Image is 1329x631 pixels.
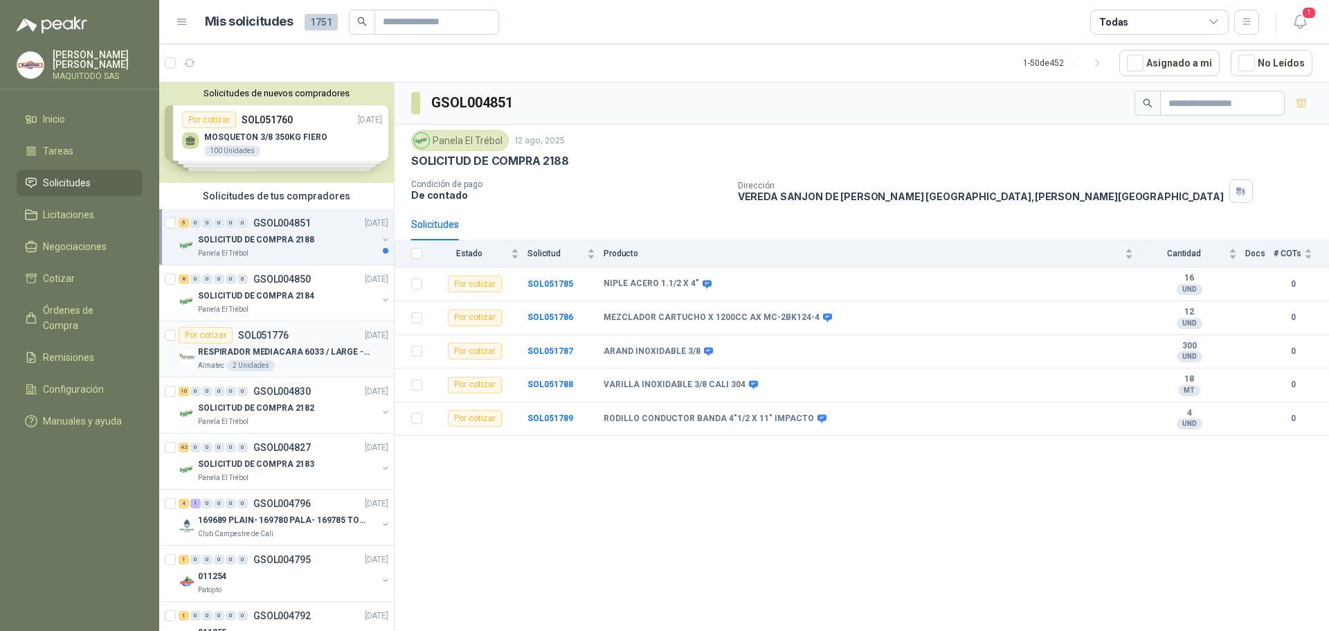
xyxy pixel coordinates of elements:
[159,321,394,377] a: Por cotizarSOL051776[DATE] Company LogoRESPIRADOR MEDIACARA 6033 / LARGE - TALLA GRANDEAlmatec2 U...
[179,574,195,590] img: Company Logo
[604,346,700,357] b: ARAND INOXIDABLE 3/8
[604,249,1122,258] span: Producto
[198,233,314,247] p: SOLICITUD DE COMPRA 2188
[198,360,224,371] p: Almatec
[1177,284,1202,295] div: UND
[202,499,213,508] div: 0
[237,611,248,621] div: 0
[190,443,201,452] div: 0
[43,143,73,159] span: Tareas
[237,218,248,228] div: 0
[179,383,391,427] a: 10 0 0 0 0 0 GSOL004830[DATE] Company LogoSOLICITUD DE COMPRA 2182Panela El Trébol
[253,611,311,621] p: GSOL004792
[1119,50,1220,76] button: Asignado a mi
[448,310,502,326] div: Por cotizar
[43,350,94,365] span: Remisiones
[365,329,388,342] p: [DATE]
[198,458,314,471] p: SOLICITUD DE COMPRA 2183
[411,154,569,168] p: SOLICITUD DE COMPRA 2188
[198,528,273,540] p: Club Campestre de Cali
[237,386,248,396] div: 0
[190,386,201,396] div: 0
[17,138,143,164] a: Tareas
[1141,249,1226,258] span: Cantidad
[17,297,143,339] a: Órdenes de Compra
[198,402,314,415] p: SOLICITUD DE COMPRA 2182
[226,443,236,452] div: 0
[179,555,189,565] div: 1
[237,499,248,508] div: 0
[1274,249,1301,258] span: # COTs
[527,249,584,258] span: Solicitud
[179,439,391,483] a: 42 0 0 0 0 0 GSOL004827[DATE] Company LogoSOLICITUD DE COMPRA 2183Panela El Trébol
[53,50,143,69] p: [PERSON_NAME] [PERSON_NAME]
[198,304,248,315] p: Panela El Trébol
[198,290,314,303] p: SOLICITUD DE COMPRA 2184
[527,240,604,267] th: Solicitud
[179,293,195,310] img: Company Logo
[43,175,91,190] span: Solicitudes
[365,441,388,454] p: [DATE]
[179,405,195,422] img: Company Logo
[527,380,573,389] a: SOL051788
[253,443,311,452] p: GSOL004827
[527,279,573,289] a: SOL051785
[43,207,94,222] span: Licitaciones
[179,499,189,508] div: 4
[253,499,311,508] p: GSOL004796
[202,274,213,284] div: 0
[179,215,391,259] a: 5 0 0 0 0 0 GSOL004851[DATE] Company LogoSOLICITUD DE COMPRA 2188Panela El Trébol
[179,461,195,478] img: Company Logo
[1141,307,1237,318] b: 12
[514,134,565,148] p: 12 ago, 2025
[1177,418,1202,429] div: UND
[179,218,189,228] div: 5
[190,274,201,284] div: 0
[1143,98,1152,108] span: search
[738,190,1224,202] p: VEREDA SANJON DE [PERSON_NAME] [GEOGRAPHIC_DATA] , [PERSON_NAME][GEOGRAPHIC_DATA]
[414,133,429,148] img: Company Logo
[1099,15,1128,30] div: Todas
[1177,318,1202,329] div: UND
[214,218,224,228] div: 0
[179,349,195,366] img: Company Logo
[226,274,236,284] div: 0
[448,343,502,359] div: Por cotizar
[365,497,388,510] p: [DATE]
[1231,50,1312,76] button: No Leídos
[17,17,87,33] img: Logo peakr
[43,239,107,254] span: Negociaciones
[179,495,391,540] a: 4 1 0 0 0 0 GSOL004796[DATE] Company Logo169689 PLAIN- 169780 PALA- 169785 TORNILL 169796 CClub C...
[179,443,189,452] div: 42
[43,271,75,286] span: Cotizar
[448,377,502,393] div: Por cotizar
[17,344,143,371] a: Remisiones
[365,385,388,398] p: [DATE]
[1141,341,1237,352] b: 300
[198,514,370,527] p: 169689 PLAIN- 169780 PALA- 169785 TORNILL 169796 C
[1274,240,1329,267] th: # COTs
[357,17,367,26] span: search
[738,181,1224,190] p: Dirección
[202,386,213,396] div: 0
[365,217,388,230] p: [DATE]
[253,386,311,396] p: GSOL004830
[179,237,195,254] img: Company Logo
[604,278,699,290] b: NIPLE ACERO 1.1/2 X 4"
[1274,412,1312,425] b: 0
[237,555,248,565] div: 0
[1274,311,1312,324] b: 0
[159,82,394,183] div: Solicitudes de nuevos compradoresPor cotizarSOL051760[DATE] MOSQUETON 3/8 350KG FIERO100 Unidades...
[1141,273,1237,284] b: 16
[527,346,573,356] a: SOL051787
[226,386,236,396] div: 0
[226,611,236,621] div: 0
[411,130,509,151] div: Panela El Trébol
[198,248,248,259] p: Panela El Trébol
[527,312,573,322] a: SOL051786
[43,303,129,333] span: Órdenes de Compra
[202,555,213,565] div: 0
[165,88,388,98] button: Solicitudes de nuevos compradores
[448,410,502,427] div: Por cotizar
